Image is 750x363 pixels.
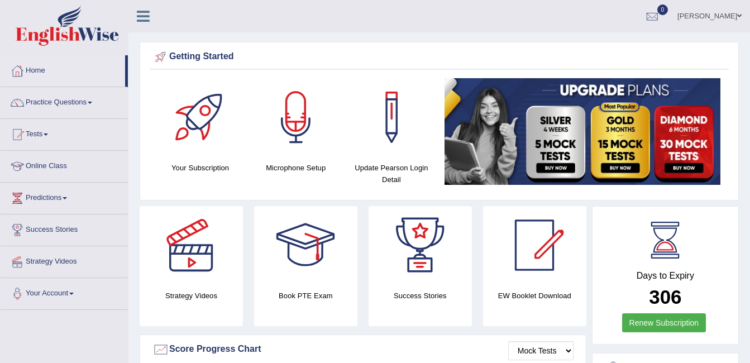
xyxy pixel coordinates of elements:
[369,290,472,302] h4: Success Stories
[657,4,668,15] span: 0
[622,313,706,332] a: Renew Subscription
[1,151,128,179] a: Online Class
[140,290,243,302] h4: Strategy Videos
[1,119,128,147] a: Tests
[1,246,128,274] a: Strategy Videos
[1,214,128,242] a: Success Stories
[1,183,128,211] a: Predictions
[1,87,128,115] a: Practice Questions
[483,290,586,302] h4: EW Booklet Download
[158,162,242,174] h4: Your Subscription
[1,278,128,306] a: Your Account
[254,290,357,302] h4: Book PTE Exam
[605,271,726,281] h4: Days to Expiry
[649,286,681,308] b: 306
[152,49,726,65] div: Getting Started
[1,55,125,83] a: Home
[349,162,433,185] h4: Update Pearson Login Detail
[254,162,338,174] h4: Microphone Setup
[445,78,720,185] img: small5.jpg
[152,341,574,358] div: Score Progress Chart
